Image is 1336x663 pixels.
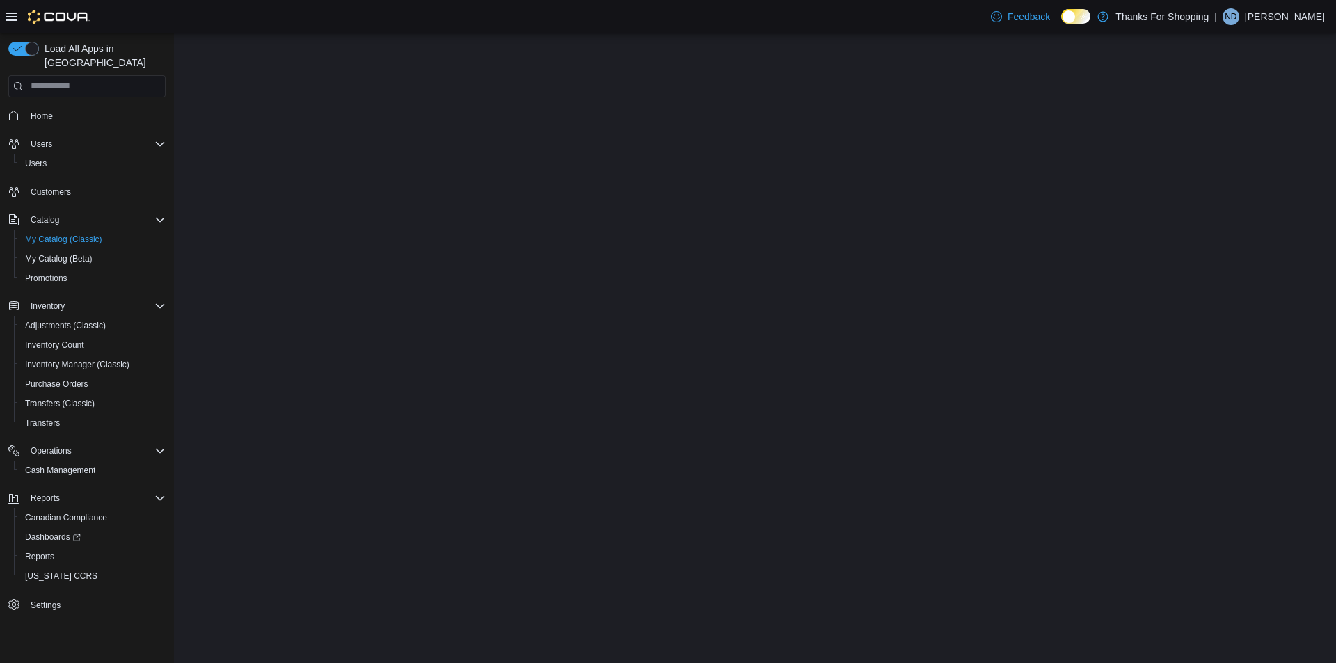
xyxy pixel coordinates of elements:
span: Washington CCRS [19,568,166,584]
span: Users [19,155,166,172]
a: Cash Management [19,462,101,479]
span: Canadian Compliance [25,512,107,523]
a: Inventory Count [19,337,90,353]
span: Promotions [25,273,67,284]
a: Feedback [985,3,1056,31]
span: Operations [31,445,72,456]
button: Inventory Manager (Classic) [14,355,171,374]
span: [US_STATE] CCRS [25,570,97,582]
span: Home [25,107,166,125]
div: Nikki Dusyk [1223,8,1239,25]
button: Users [14,154,171,173]
a: Promotions [19,270,73,287]
span: ND [1225,8,1236,25]
span: Catalog [31,214,59,225]
span: Inventory Count [25,340,84,351]
button: My Catalog (Beta) [14,249,171,269]
a: Transfers (Classic) [19,395,100,412]
button: Transfers (Classic) [14,394,171,413]
button: Catalog [25,211,65,228]
span: Adjustments (Classic) [19,317,166,334]
a: Settings [25,597,66,614]
span: Transfers (Classic) [19,395,166,412]
button: Home [3,106,171,126]
span: Transfers (Classic) [25,398,95,409]
span: Settings [25,596,166,613]
span: Load All Apps in [GEOGRAPHIC_DATA] [39,42,166,70]
p: | [1214,8,1217,25]
span: Inventory [31,301,65,312]
span: Users [25,158,47,169]
a: Dashboards [14,527,171,547]
span: Feedback [1008,10,1050,24]
button: Purchase Orders [14,374,171,394]
span: Adjustments (Classic) [25,320,106,331]
span: Settings [31,600,61,611]
span: Promotions [19,270,166,287]
button: Users [3,134,171,154]
button: Reports [25,490,65,506]
button: Users [25,136,58,152]
a: My Catalog (Beta) [19,250,98,267]
button: Catalog [3,210,171,230]
span: Reports [25,551,54,562]
span: My Catalog (Beta) [25,253,93,264]
a: Transfers [19,415,65,431]
button: Reports [14,547,171,566]
button: My Catalog (Classic) [14,230,171,249]
span: Reports [19,548,166,565]
a: Adjustments (Classic) [19,317,111,334]
p: [PERSON_NAME] [1245,8,1325,25]
input: Dark Mode [1061,9,1090,24]
span: Users [25,136,166,152]
button: Operations [25,442,77,459]
span: My Catalog (Beta) [19,250,166,267]
span: Catalog [25,211,166,228]
img: Cova [28,10,90,24]
p: Thanks For Shopping [1115,8,1209,25]
button: Transfers [14,413,171,433]
a: Inventory Manager (Classic) [19,356,135,373]
span: Operations [25,442,166,459]
span: Transfers [25,417,60,429]
span: Dashboards [19,529,166,545]
span: My Catalog (Classic) [25,234,102,245]
a: Customers [25,184,77,200]
a: Canadian Compliance [19,509,113,526]
span: Users [31,138,52,150]
span: Inventory Manager (Classic) [19,356,166,373]
button: Adjustments (Classic) [14,316,171,335]
button: Settings [3,594,171,614]
span: Customers [25,183,166,200]
span: Reports [25,490,166,506]
span: Purchase Orders [19,376,166,392]
a: [US_STATE] CCRS [19,568,103,584]
button: Canadian Compliance [14,508,171,527]
button: Inventory [25,298,70,314]
span: Reports [31,493,60,504]
span: Cash Management [19,462,166,479]
span: Transfers [19,415,166,431]
span: Cash Management [25,465,95,476]
span: Customers [31,186,71,198]
a: Reports [19,548,60,565]
span: Dashboards [25,532,81,543]
button: Inventory Count [14,335,171,355]
span: Canadian Compliance [19,509,166,526]
a: Users [19,155,52,172]
button: [US_STATE] CCRS [14,566,171,586]
button: Reports [3,488,171,508]
a: Purchase Orders [19,376,94,392]
button: Cash Management [14,461,171,480]
span: Purchase Orders [25,378,88,390]
button: Inventory [3,296,171,316]
span: My Catalog (Classic) [19,231,166,248]
a: Dashboards [19,529,86,545]
a: My Catalog (Classic) [19,231,108,248]
button: Customers [3,182,171,202]
span: Inventory [25,298,166,314]
nav: Complex example [8,100,166,651]
button: Operations [3,441,171,461]
a: Home [25,108,58,125]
